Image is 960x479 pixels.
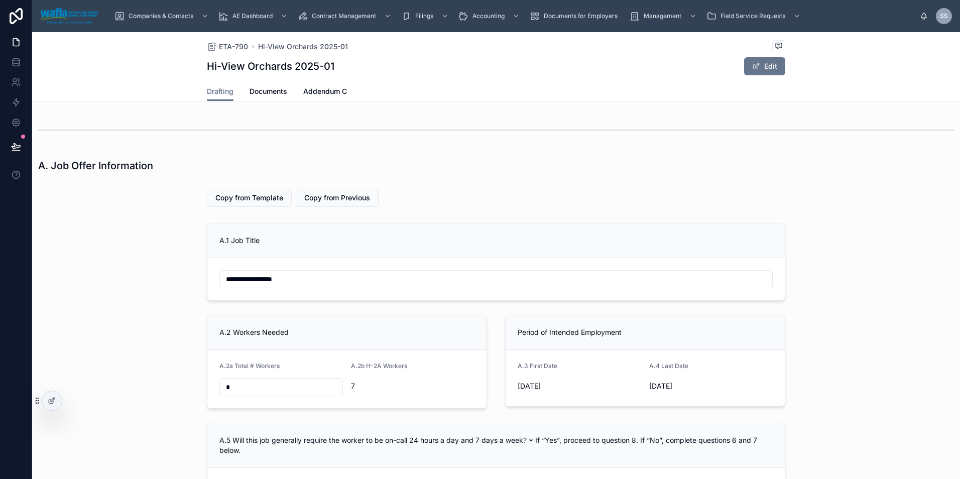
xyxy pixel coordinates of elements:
span: ETA-790 [219,42,248,52]
a: ETA-790 [207,42,248,52]
button: Copy from Template [207,189,292,207]
span: Contract Management [312,12,376,20]
button: Edit [744,57,785,75]
span: AE Dashboard [232,12,273,20]
a: Documents [250,82,287,102]
a: Documents for Employers [527,7,625,25]
a: Accounting [455,7,525,25]
span: Field Service Requests [721,12,785,20]
span: [DATE] [518,381,641,391]
a: Drafting [207,82,233,101]
span: A.1 Job Title [219,236,260,245]
span: Copy from Previous [304,193,370,203]
img: App logo [40,8,98,24]
span: Companies & Contacts [129,12,193,20]
span: Management [644,12,681,20]
a: Management [627,7,701,25]
div: scrollable content [106,5,920,27]
span: Documents [250,86,287,96]
a: Contract Management [295,7,396,25]
h1: Hi-View Orchards 2025-01 [207,59,334,73]
span: Filings [415,12,433,20]
span: Copy from Template [215,193,283,203]
a: Addendum C [303,82,347,102]
span: A.2a Total # Workers [219,362,280,370]
h1: A. Job Offer Information [38,159,153,173]
span: Documents for Employers [544,12,618,20]
span: Period of Intended Employment [518,328,622,336]
span: A.2 Workers Needed [219,328,289,336]
span: A.2b H-2A Workers [351,362,407,370]
span: 7 [351,381,474,391]
a: Hi-View Orchards 2025-01 [258,42,348,52]
span: A.5 Will this job generally require the worker to be on-call 24 hours a day and 7 days a week? * ... [219,436,757,454]
button: Copy from Previous [296,189,379,207]
a: Companies & Contacts [111,7,213,25]
span: A.4 Last Date [649,362,688,370]
span: Drafting [207,86,233,96]
span: Accounting [472,12,505,20]
span: [DATE] [649,381,773,391]
span: SS [940,12,948,20]
span: A.3 First Date [518,362,557,370]
a: AE Dashboard [215,7,293,25]
a: Filings [398,7,453,25]
a: Field Service Requests [703,7,805,25]
span: Addendum C [303,86,347,96]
